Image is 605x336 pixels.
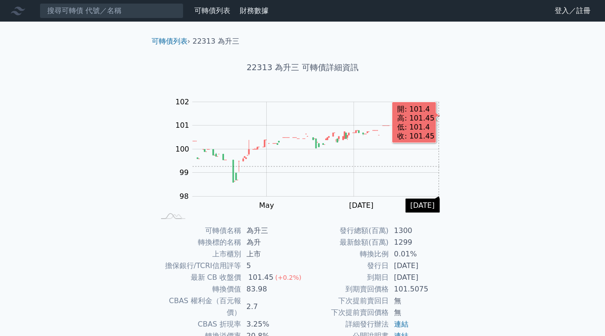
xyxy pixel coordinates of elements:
td: 1299 [389,237,450,248]
td: 5 [241,260,303,272]
td: 轉換比例 [303,248,389,260]
td: 下次提前賣回價格 [303,307,389,318]
span: (+0.2%) [275,274,301,281]
tspan: 101 [175,121,189,130]
td: 上市 [241,248,303,260]
td: 最新餘額(百萬) [303,237,389,248]
td: 1300 [389,225,450,237]
td: 2.7 [241,295,303,318]
li: 22313 為升三 [193,36,239,47]
g: Series [193,115,439,183]
a: 財務數據 [240,6,269,15]
tspan: 99 [179,168,188,177]
td: 無 [389,295,450,307]
tspan: [DATE] [349,201,373,210]
td: 到期日 [303,272,389,283]
tspan: May [259,201,274,210]
tspan: 98 [179,192,188,201]
div: 101.45 [246,272,275,283]
td: 0.01% [389,248,450,260]
h1: 22313 為升三 可轉債詳細資訊 [144,61,461,74]
td: 轉換標的名稱 [155,237,241,248]
td: 3.25% [241,318,303,330]
td: 上市櫃別 [155,248,241,260]
td: CBAS 權利金（百元報價） [155,295,241,318]
a: 可轉債列表 [152,37,188,45]
td: 83.98 [241,283,303,295]
input: 搜尋可轉債 代號／名稱 [40,3,184,18]
td: 為升 [241,237,303,248]
td: [DATE] [389,272,450,283]
td: 發行日 [303,260,389,272]
td: 發行總額(百萬) [303,225,389,237]
td: CBAS 折現率 [155,318,241,330]
li: › [152,36,190,47]
a: 可轉債列表 [194,6,230,15]
td: [DATE] [389,260,450,272]
tspan: 100 [175,145,189,153]
a: 連結 [394,320,408,328]
g: Chart [165,98,453,210]
td: 可轉債名稱 [155,225,241,237]
td: 為升三 [241,225,303,237]
td: 101.5075 [389,283,450,295]
td: 轉換價值 [155,283,241,295]
td: 詳細發行辦法 [303,318,389,330]
tspan: 102 [175,98,189,106]
td: 擔保銀行/TCRI信用評等 [155,260,241,272]
td: 最新 CB 收盤價 [155,272,241,283]
td: 到期賣回價格 [303,283,389,295]
td: 下次提前賣回日 [303,295,389,307]
td: 無 [389,307,450,318]
a: 登入／註冊 [547,4,598,18]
